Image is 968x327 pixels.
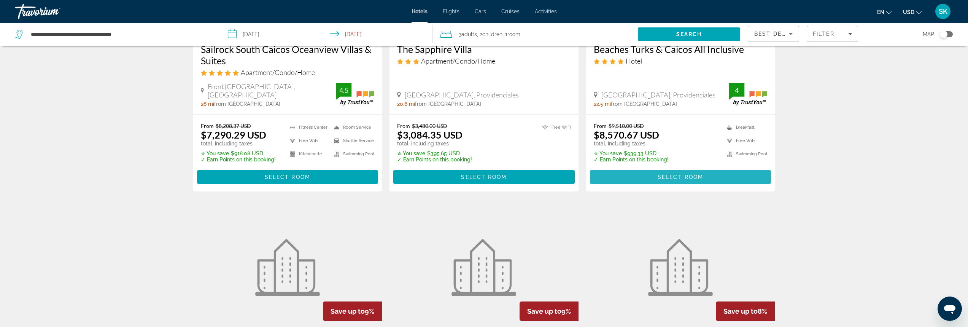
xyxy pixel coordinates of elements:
li: Swimming Pool [723,149,767,159]
span: Adults [461,31,477,37]
span: Select Room [658,174,703,180]
button: Select Room [590,170,771,184]
a: Activities [535,8,557,14]
a: Beaches Turks & Caicos All Inclusive [594,43,768,55]
iframe: Button to launch messaging window [938,297,962,321]
button: Travelers: 3 adults, 2 children [433,23,638,46]
span: Apartment/Condo/Home [421,57,495,65]
span: From [201,123,214,129]
a: Cruises [501,8,520,14]
del: $9,510.00 USD [609,123,644,129]
span: Hotel [626,57,642,65]
span: 20.6 mi [397,101,415,107]
button: Select Room [393,170,575,184]
p: total, including taxes [397,140,472,147]
p: $939.33 USD [594,150,669,156]
button: Search [638,27,740,41]
del: $8,208.37 USD [216,123,251,129]
a: Cars [475,8,486,14]
a: Travorium [15,2,91,21]
a: Flights [443,8,459,14]
a: Select Room [197,172,378,180]
span: from [GEOGRAPHIC_DATA] [611,101,677,107]
span: Apartment/Condo/Home [241,68,315,77]
li: Shuttle Service [330,136,374,145]
span: Save up to [331,307,365,315]
li: Breakfast [723,123,767,132]
a: Hotels [412,8,428,14]
p: $395.65 USD [397,150,472,156]
div: 3 star Apartment [397,57,571,65]
mat-select: Sort by [754,29,793,38]
div: 8% [716,301,775,321]
img: The Sands at Grace Bay [648,239,713,296]
div: 9% [323,301,382,321]
p: total, including taxes [594,140,669,147]
span: ✮ You save [397,150,425,156]
p: $918.08 USD [201,150,276,156]
ins: $8,570.67 USD [594,129,659,140]
div: 4.5 [336,86,351,95]
span: Front [GEOGRAPHIC_DATA], [GEOGRAPHIC_DATA] [208,82,336,99]
p: ✓ Earn Points on this booking! [201,156,276,163]
ins: $3,084.35 USD [397,129,463,140]
button: Change language [877,6,892,18]
span: 22.5 mi [594,101,611,107]
span: 3 [459,29,477,40]
p: ✓ Earn Points on this booking! [397,156,472,163]
button: Select Room [197,170,378,184]
span: Search [676,31,702,37]
span: Best Deals [754,31,794,37]
span: Filter [813,31,834,37]
a: Sailrock South Caicos Oceanview Villas & Suites [201,43,375,66]
span: Select Room [461,174,507,180]
a: Select Room [393,172,575,180]
span: [GEOGRAPHIC_DATA], Providenciales [405,91,519,99]
span: USD [903,9,914,15]
span: , 2 [477,29,502,40]
span: Save up to [527,307,561,315]
span: From [594,123,607,129]
button: Change currency [903,6,922,18]
span: [GEOGRAPHIC_DATA], Providenciales [601,91,715,99]
img: TrustYou guest rating badge [336,83,374,105]
li: Kitchenette [286,149,330,159]
li: Fitness Center [286,123,330,132]
span: Map [923,29,934,40]
img: Ocean Club West [255,239,320,296]
img: TrustYou guest rating badge [729,83,767,105]
del: $3,480.00 USD [412,123,447,129]
li: Free WiFi [723,136,767,145]
p: ✓ Earn Points on this booking! [594,156,669,163]
span: SK [939,8,947,15]
a: The Sapphire Villa [397,43,571,55]
span: ✮ You save [594,150,622,156]
span: , 1 [502,29,520,40]
span: Save up to [723,307,758,315]
div: 5 star Apartment [201,68,375,77]
span: Room [507,31,520,37]
button: Toggle map [934,31,953,38]
ins: $7,290.29 USD [201,129,266,140]
p: total, including taxes [201,140,276,147]
div: 4 [729,86,744,95]
div: 9% [520,301,579,321]
div: 4 star Hotel [594,57,768,65]
li: Free WiFi [539,123,571,132]
span: Children [482,31,502,37]
button: Select check in and out date [220,23,433,46]
button: User Menu [933,3,953,19]
span: From [397,123,410,129]
span: Select Room [265,174,310,180]
img: Seven Stars Resort & Spa [451,239,516,296]
span: en [877,9,884,15]
span: 28 mi [201,101,214,107]
a: Select Room [590,172,771,180]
